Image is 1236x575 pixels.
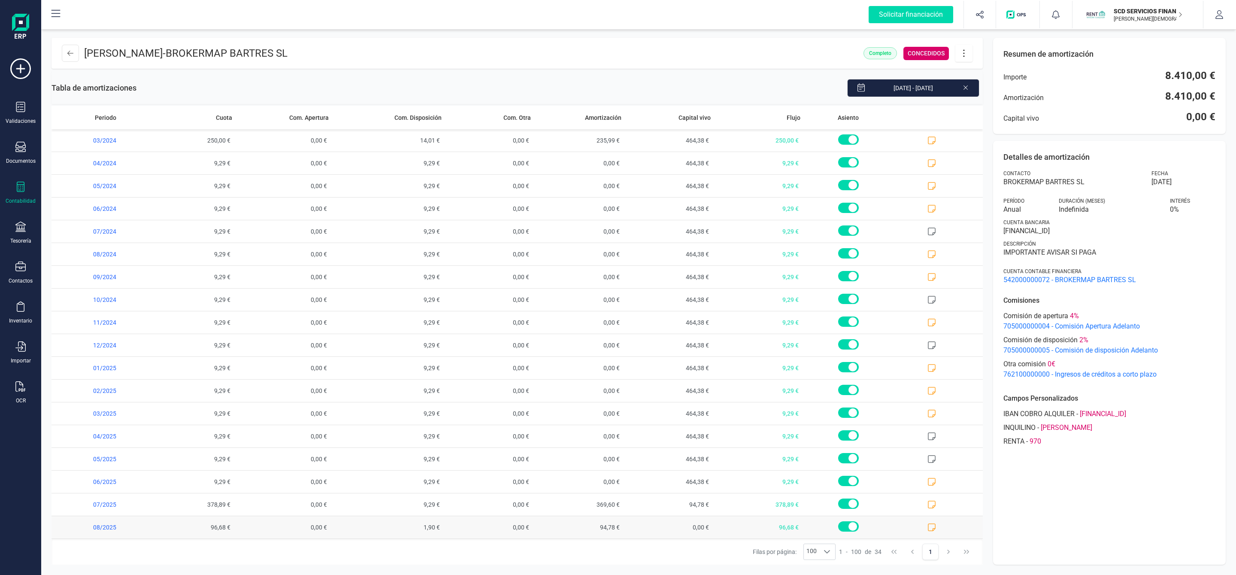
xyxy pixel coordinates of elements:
[146,311,236,334] span: 9,29 €
[1114,7,1182,15] p: SCD SERVICIOS FINANCIEROS SL
[332,357,445,379] span: 9,29 €
[445,175,534,197] span: 0,00 €
[236,516,332,538] span: 0,00 €
[1086,5,1105,24] img: SC
[445,289,534,311] span: 0,00 €
[445,243,534,265] span: 0,00 €
[146,175,236,197] span: 9,29 €
[1003,198,1024,204] span: Período
[865,548,871,556] span: de
[1003,204,1049,215] span: Anual
[10,237,31,244] div: Tesorería
[1151,170,1168,177] span: Fecha
[236,402,332,425] span: 0,00 €
[236,357,332,379] span: 0,00 €
[534,493,625,516] span: 369,60 €
[51,334,146,356] span: 12/2024
[787,113,800,122] span: Flujo
[839,548,882,556] div: -
[503,113,531,122] span: Com. Otra
[1003,295,1215,306] p: Comisiones
[51,266,146,288] span: 09/2024
[6,118,36,125] div: Validaciones
[534,243,625,265] span: 0,00 €
[534,289,625,311] span: 0,00 €
[1003,423,1036,433] span: INQUILINO
[332,175,445,197] span: 9,29 €
[51,493,146,516] span: 07/2025
[1003,226,1215,236] span: [FINANCIAL_ID]
[1003,393,1215,404] p: Campos Personalizados
[1003,409,1215,419] div: -
[534,402,625,425] span: 0,00 €
[1048,359,1055,369] span: 0 €
[714,243,803,265] span: 9,29 €
[1165,69,1215,82] span: 8.410,00 €
[1003,409,1075,419] span: IBAN COBRO ALQUILER
[1003,268,1081,275] span: Cuenta contable financiera
[1059,204,1160,215] span: Indefinida
[146,243,236,265] span: 9,29 €
[12,14,29,41] img: Logo Finanedi
[1003,247,1215,258] span: IMPORTANTE AVISAR SI PAGA
[332,493,445,516] span: 9,29 €
[714,175,803,197] span: 9,29 €
[236,380,332,402] span: 0,00 €
[51,448,146,470] span: 05/2025
[332,198,445,220] span: 9,29 €
[1003,170,1030,177] span: Contacto
[445,448,534,470] span: 0,00 €
[236,311,332,334] span: 0,00 €
[534,129,625,152] span: 235,99 €
[714,266,803,288] span: 9,29 €
[146,289,236,311] span: 9,29 €
[1003,436,1024,447] span: RENTA
[625,311,714,334] span: 464,38 €
[869,6,953,23] div: Solicitar financiación
[332,152,445,174] span: 9,29 €
[714,311,803,334] span: 9,29 €
[146,493,236,516] span: 378,89 €
[585,113,621,122] span: Amortización
[534,357,625,379] span: 0,00 €
[534,311,625,334] span: 0,00 €
[1165,89,1215,103] span: 8.410,00 €
[445,152,534,174] span: 0,00 €
[922,544,939,560] button: Page 1
[289,113,329,122] span: Com. Apertura
[679,113,711,122] span: Capital vivo
[625,516,714,538] span: 0,00 €
[236,243,332,265] span: 0,00 €
[804,544,819,560] span: 100
[625,243,714,265] span: 464,38 €
[51,289,146,311] span: 10/2024
[534,448,625,470] span: 0,00 €
[394,113,442,122] span: Com. Disposición
[1003,345,1215,356] span: 705000000005 - Comisión de disposición Adelanto
[625,334,714,356] span: 464,38 €
[1170,198,1190,204] span: Interés
[1003,311,1068,321] span: Comisión de apertura
[332,448,445,470] span: 9,29 €
[51,425,146,447] span: 04/2025
[445,425,534,447] span: 0,00 €
[236,471,332,493] span: 0,00 €
[858,1,963,28] button: Solicitar financiación
[332,380,445,402] span: 9,29 €
[714,334,803,356] span: 9,29 €
[51,152,146,174] span: 04/2024
[714,402,803,425] span: 9,29 €
[332,129,445,152] span: 14,01 €
[1079,335,1088,345] span: 2 %
[146,448,236,470] span: 9,29 €
[534,175,625,197] span: 0,00 €
[445,266,534,288] span: 0,00 €
[625,129,714,152] span: 464,38 €
[146,402,236,425] span: 9,29 €
[236,175,332,197] span: 0,00 €
[51,175,146,197] span: 05/2024
[625,289,714,311] span: 464,38 €
[51,516,146,538] span: 08/2025
[332,471,445,493] span: 9,29 €
[838,113,859,122] span: Asiento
